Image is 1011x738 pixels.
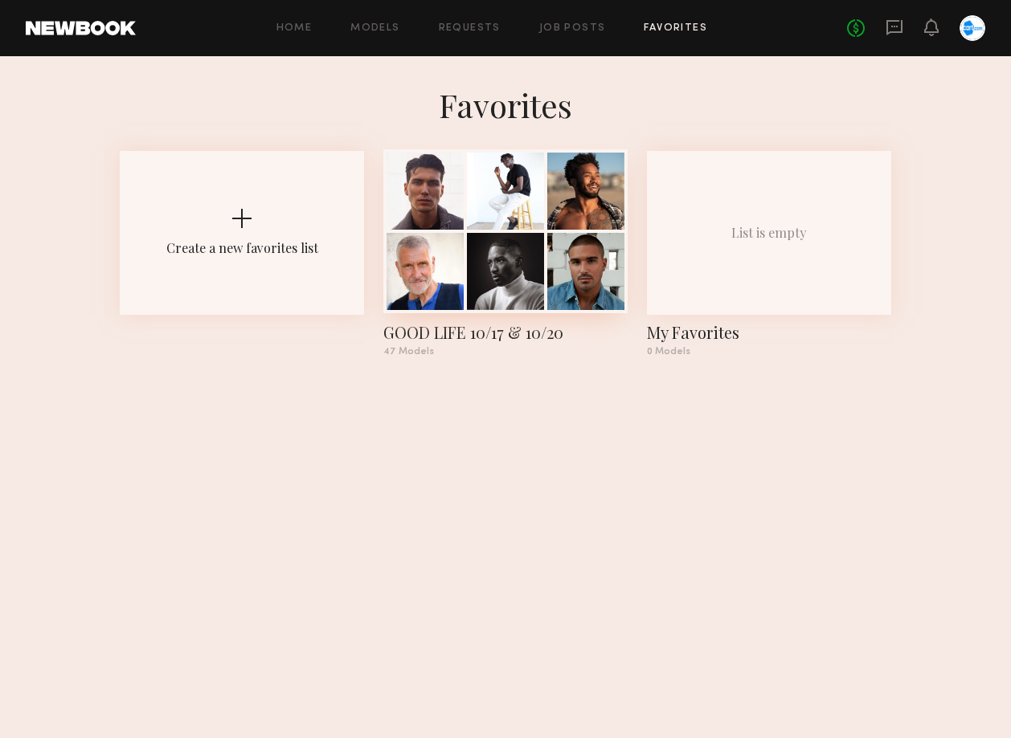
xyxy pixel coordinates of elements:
[350,23,399,34] a: Models
[439,23,501,34] a: Requests
[647,151,891,357] a: List is emptyMy Favorites0 Models
[383,347,628,357] div: 47 Models
[731,224,807,241] div: List is empty
[647,347,891,357] div: 0 Models
[383,151,628,357] a: GOOD LIFE 10/17 & 10/2047 Models
[539,23,606,34] a: Job Posts
[647,321,891,344] div: My Favorites
[276,23,313,34] a: Home
[166,239,318,256] div: Create a new favorites list
[644,23,707,34] a: Favorites
[383,321,628,344] div: GOOD LIFE 10/17 & 10/20
[120,151,364,369] button: Create a new favorites list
